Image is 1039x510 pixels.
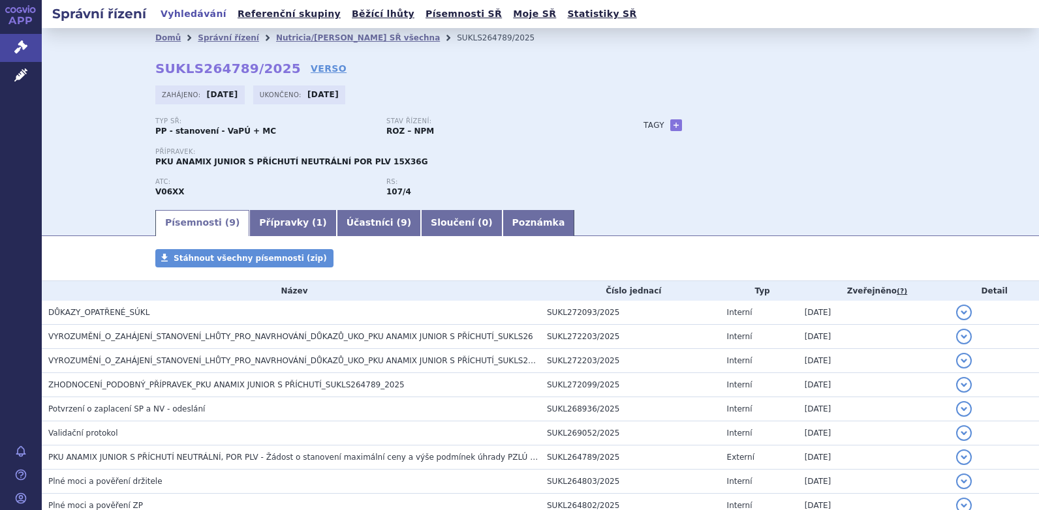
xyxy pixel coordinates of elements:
[311,62,347,75] a: VERSO
[798,397,950,421] td: [DATE]
[798,325,950,349] td: [DATE]
[422,5,506,23] a: Písemnosti SŘ
[42,281,540,301] th: Název
[155,249,333,267] a: Stáhnout všechny písemnosti (zip)
[276,33,440,42] a: Nutricia/[PERSON_NAME] SŘ všechna
[540,349,721,373] td: SUKL272203/2025
[337,210,421,236] a: Účastníci (9)
[798,373,950,397] td: [DATE]
[956,305,972,320] button: detail
[48,332,533,341] span: VYROZUMĚNÍ_O_ZAHÁJENÍ_STANOVENÍ_LHŮTY_PRO_NAVRHOVÁNÍ_DŮKAZŮ_UKO_PKU ANAMIX JUNIOR S PŘÍCHUTÍ_SUKLS26
[721,281,798,301] th: Typ
[174,254,327,263] span: Stáhnout všechny písemnosti (zip)
[260,89,304,100] span: Ukončeno:
[956,425,972,441] button: detail
[48,428,118,438] span: Validační protokol
[421,210,502,236] a: Sloučení (0)
[48,404,205,413] span: Potvrzení o zaplacení SP a NV - odeslání
[48,380,405,389] span: ZHODNOCENÍ_PODOBNÝ_PŘÍPRAVEK_PKU ANAMIX JUNIOR S PŘÍCHUTÍ_SUKLS264789_2025
[950,281,1039,301] th: Detail
[155,127,276,136] strong: PP - stanovení - VaPÚ + MC
[540,397,721,421] td: SUKL268936/2025
[386,178,604,186] p: RS:
[563,5,640,23] a: Statistiky SŘ
[348,5,418,23] a: Běžící lhůty
[234,5,345,23] a: Referenční skupiny
[503,210,575,236] a: Poznámka
[48,308,149,317] span: DŮKAZY_OPATŘENÉ_SÚKL
[644,117,664,133] h3: Tagy
[897,287,907,296] abbr: (?)
[798,281,950,301] th: Zveřejněno
[155,148,617,156] p: Přípravek:
[956,329,972,344] button: detail
[727,428,752,438] span: Interní
[727,501,752,510] span: Interní
[727,380,752,389] span: Interní
[798,470,950,494] td: [DATE]
[386,127,434,136] strong: ROZ – NPM
[42,5,157,23] h2: Správní řízení
[155,33,181,42] a: Domů
[798,349,950,373] td: [DATE]
[540,373,721,397] td: SUKL272099/2025
[727,453,754,462] span: Externí
[727,477,752,486] span: Interní
[956,473,972,489] button: detail
[509,5,560,23] a: Moje SŘ
[956,377,972,393] button: detail
[48,501,143,510] span: Plné moci a pověření ZP
[798,301,950,325] td: [DATE]
[956,401,972,417] button: detail
[798,421,950,445] td: [DATE]
[540,301,721,325] td: SUKL272093/2025
[317,217,323,228] span: 1
[482,217,488,228] span: 0
[540,421,721,445] td: SUKL269052/2025
[48,477,163,486] span: Plné moci a pověření držitele
[540,470,721,494] td: SUKL264803/2025
[198,33,259,42] a: Správní řízení
[162,89,203,100] span: Zahájeno:
[229,217,236,228] span: 9
[207,90,238,99] strong: [DATE]
[48,356,577,365] span: VYROZUMĚNÍ_O_ZAHÁJENÍ_STANOVENÍ_LHŮTY_PRO_NAVRHOVÁNÍ_DŮKAZŮ_UKO_PKU ANAMIX JUNIOR S PŘÍCHUTÍ_SUKL...
[386,117,604,125] p: Stav řízení:
[727,308,752,317] span: Interní
[956,449,972,465] button: detail
[401,217,407,228] span: 9
[670,119,682,131] a: +
[727,404,752,413] span: Interní
[727,356,752,365] span: Interní
[457,28,551,48] li: SUKLS264789/2025
[956,353,972,368] button: detail
[155,117,373,125] p: Typ SŘ:
[540,445,721,470] td: SUKL264789/2025
[155,157,428,166] span: PKU ANAMIX JUNIOR S PŘÍCHUTÍ NEUTRÁLNÍ POR PLV 15X36G
[155,178,373,186] p: ATC:
[157,5,230,23] a: Vyhledávání
[48,453,546,462] span: PKU ANAMIX JUNIOR S PŘÍCHUTÍ NEUTRÁLNÍ, POR PLV - Žádost o stanovení maximální ceny a výše podmín...
[155,61,301,76] strong: SUKLS264789/2025
[798,445,950,470] td: [DATE]
[386,187,411,196] strong: definované směsi aminokyselin bez fenylalaninu (dávkované formy na obsah aminokyselin)
[307,90,339,99] strong: [DATE]
[249,210,336,236] a: Přípravky (1)
[727,332,752,341] span: Interní
[540,325,721,349] td: SUKL272203/2025
[155,187,185,196] strong: POTRAVINY PRO ZVLÁŠTNÍ LÉKAŘSKÉ ÚČELY (PZLÚ) (ČESKÁ ATC SKUPINA)
[540,281,721,301] th: Číslo jednací
[155,210,249,236] a: Písemnosti (9)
